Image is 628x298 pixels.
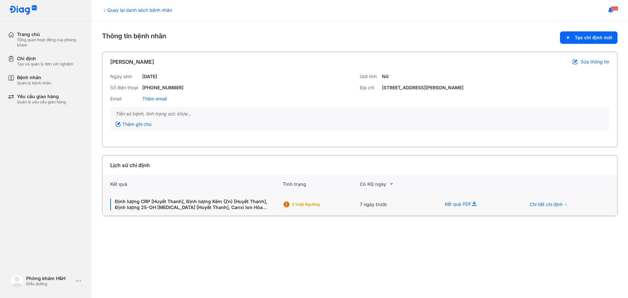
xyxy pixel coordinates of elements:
[110,85,140,91] div: Số điện thoại
[142,85,183,91] div: [PHONE_NUMBER]
[382,85,463,91] div: [STREET_ADDRESS][PERSON_NAME]
[581,59,609,65] span: Sửa thông tin
[382,74,389,79] div: Nữ
[611,6,618,11] span: 103
[115,111,604,117] div: Tiền sử bệnh, tình trạng sức khỏe...
[575,35,612,41] span: Tạo chỉ định mới
[110,96,140,102] div: Email
[17,99,66,105] div: Quản lý yêu cầu giao hàng
[102,175,283,193] div: Kết quả
[110,199,275,210] div: Định lượng CRP [Huyết Thanh], Định lượng Kẽm (Zn) [Huyết Thanh], Định lượng 25-OH [MEDICAL_DATA] ...
[526,200,572,209] button: Chi tiết chỉ định
[142,96,167,102] div: Thêm email
[360,74,379,79] div: Giới tính
[560,31,618,44] button: Tạo chỉ định mới
[17,94,66,99] div: Yêu cầu giao hàng
[17,31,84,37] div: Trang chủ
[437,193,517,216] div: Kết quả PDF
[17,37,84,48] div: Tổng quan hoạt động của phòng khám
[26,275,73,281] div: Phòng khám H&H
[110,74,140,79] div: Ngày sinh
[17,75,51,80] div: Bệnh nhân
[10,274,24,288] img: logo
[360,193,437,216] div: 7 ngày trước
[142,74,157,79] div: [DATE]
[17,61,73,67] div: Tạo và quản lý đơn xét nghiệm
[292,202,344,207] div: 2 Vượt ngưỡng
[17,56,73,61] div: Chỉ định
[110,58,154,66] div: [PERSON_NAME]
[110,161,150,169] div: Lịch sử chỉ định
[17,80,51,86] div: Quản lý bệnh nhân
[360,180,437,188] div: Có KQ ngày
[102,31,618,44] div: Thông tin bệnh nhân
[102,7,172,13] div: Quay lại danh sách bệnh nhân
[283,175,360,193] div: Tình trạng
[115,121,151,127] div: Thêm ghi chú
[360,85,379,91] div: Địa chỉ
[9,5,37,15] img: logo
[530,202,563,207] span: Chi tiết chỉ định
[26,281,73,287] div: Điều dưỡng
